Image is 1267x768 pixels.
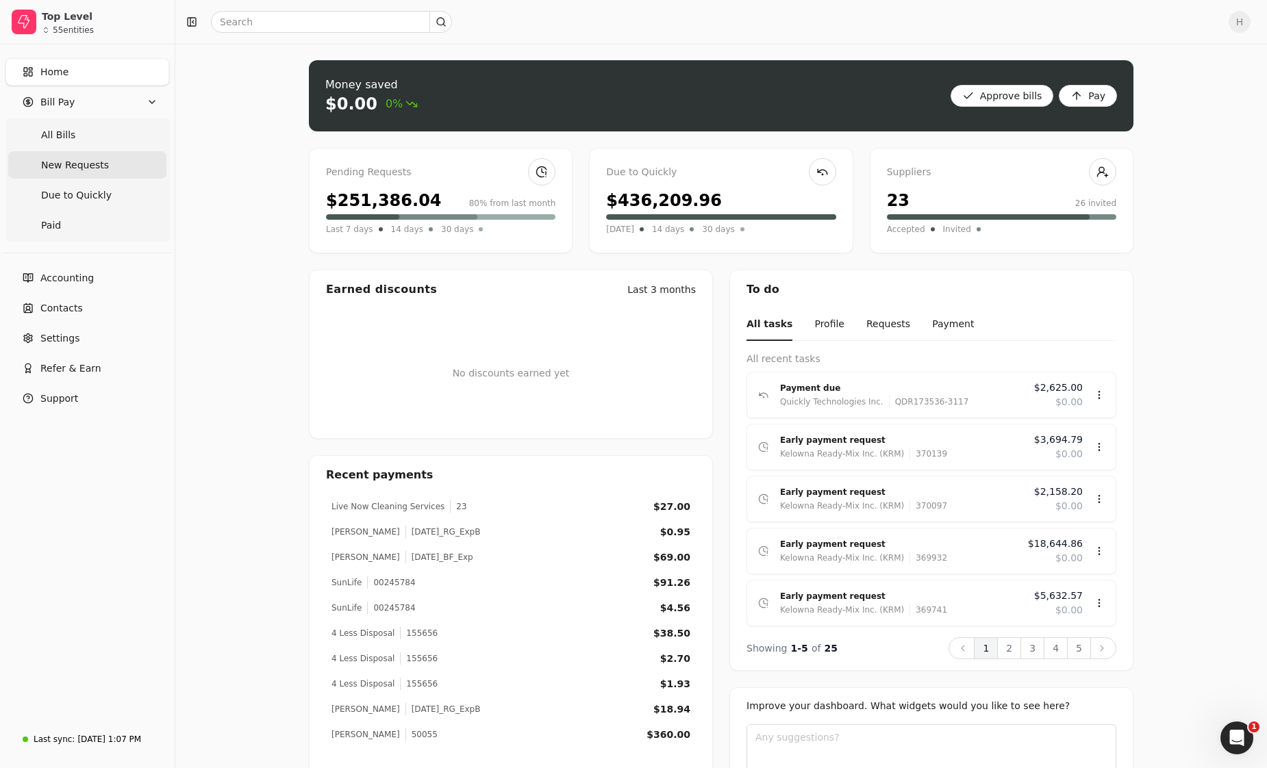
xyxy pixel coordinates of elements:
[441,222,473,236] span: 30 days
[780,381,1023,395] div: Payment due
[814,309,844,341] button: Profile
[5,294,169,322] a: Contacts
[1034,485,1083,499] span: $2,158.20
[812,643,821,654] span: of
[310,456,712,494] div: Recent payments
[780,433,1023,447] div: Early payment request
[450,500,466,513] div: 23
[1034,433,1083,447] span: $3,694.79
[747,699,1116,713] div: Improve your dashboard. What widgets would you like to see here?
[791,643,808,654] span: 1 - 5
[660,525,690,539] div: $0.95
[42,10,163,23] div: Top Level
[400,678,438,690] div: 155656
[1229,11,1251,33] span: H
[660,601,690,615] div: $4.56
[910,447,947,461] div: 370139
[400,652,438,665] div: 155656
[1020,637,1044,659] button: 3
[1055,395,1083,409] span: $0.00
[326,165,555,180] div: Pending Requests
[780,395,883,409] div: Quickly Technologies Inc.
[5,385,169,412] button: Support
[932,309,974,341] button: Payment
[1034,381,1083,395] span: $2,625.00
[53,26,94,34] div: 55 entities
[889,395,969,409] div: QDR173536-3117
[997,637,1021,659] button: 2
[910,499,947,513] div: 370097
[887,222,925,236] span: Accepted
[780,551,904,565] div: Kelowna Ready-Mix Inc. (KRM)
[331,703,400,715] div: [PERSON_NAME]
[40,95,75,110] span: Bill Pay
[606,165,836,180] div: Due to Quickly
[1034,589,1083,603] span: $5,632.57
[5,58,169,86] a: Home
[1249,721,1259,732] span: 1
[400,627,438,639] div: 155656
[1055,603,1083,617] span: $0.00
[1220,721,1253,754] iframe: Intercom live chat
[910,551,947,565] div: 369932
[866,309,910,341] button: Requests
[1044,637,1068,659] button: 4
[1055,447,1083,461] span: $0.00
[405,551,473,563] div: [DATE]_BF_Exp
[943,222,971,236] span: Invited
[40,392,78,406] span: Support
[40,361,101,376] span: Refer & Earn
[8,151,166,179] a: New Requests
[331,551,400,563] div: [PERSON_NAME]
[780,447,904,461] div: Kelowna Ready-Mix Inc. (KRM)
[367,602,415,614] div: 00245784
[780,485,1023,499] div: Early payment request
[747,309,792,341] button: All tasks
[326,281,437,298] div: Earned discounts
[41,218,61,233] span: Paid
[8,181,166,209] a: Due to Quickly
[647,728,690,742] div: $360.00
[606,188,722,213] div: $436,209.96
[41,188,112,203] span: Due to Quickly
[951,85,1054,107] button: Approve bills
[391,222,423,236] span: 14 days
[5,355,169,382] button: Refer & Earn
[5,727,169,752] a: Last sync:[DATE] 1:07 PM
[653,500,690,514] div: $27.00
[40,331,79,346] span: Settings
[331,652,394,665] div: 4 Less Disposal
[730,270,1133,309] div: To do
[627,283,696,297] div: Last 3 months
[5,264,169,292] a: Accounting
[325,93,377,115] div: $0.00
[1075,197,1116,209] div: 26 invited
[5,324,169,352] a: Settings
[469,197,556,209] div: 80% from last month
[453,344,570,402] div: No discounts earned yet
[211,11,452,33] input: Search
[702,222,734,236] span: 30 days
[825,643,838,654] span: 25
[34,733,75,745] div: Last sync:
[606,222,634,236] span: [DATE]
[653,702,690,717] div: $18.94
[652,222,684,236] span: 14 days
[8,212,166,239] a: Paid
[974,637,998,659] button: 1
[40,301,83,316] span: Contacts
[1059,85,1117,107] button: Pay
[331,627,394,639] div: 4 Less Disposal
[1028,537,1083,551] span: $18,644.86
[660,677,690,691] div: $1.93
[331,576,362,589] div: SunLife
[5,88,169,116] button: Bill Pay
[887,165,1116,180] div: Suppliers
[780,603,904,617] div: Kelowna Ready-Mix Inc. (KRM)
[326,188,442,213] div: $251,386.04
[653,626,690,641] div: $38.50
[40,271,94,285] span: Accounting
[405,703,481,715] div: [DATE]_RG_ExpB
[653,576,690,590] div: $91.26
